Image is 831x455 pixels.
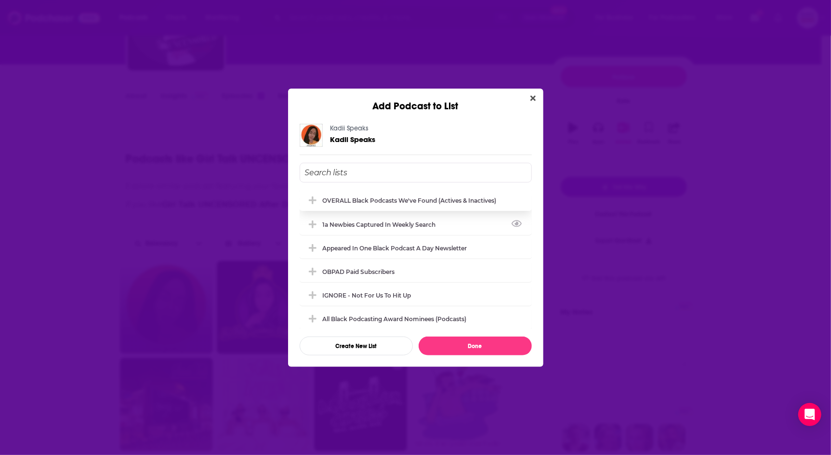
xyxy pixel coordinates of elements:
div: 1a Newbies captured in weekly search [323,221,442,228]
a: Kadii Speaks [330,124,369,132]
button: Create New List [300,337,413,355]
div: Add Podcast to List [288,89,543,112]
button: Done [419,337,532,355]
div: 1a Newbies captured in weekly search [300,214,532,235]
div: All Black Podcasting Award nominees (podcasts) [300,308,532,329]
div: Appeared in One Black podcast a day newsletter [323,245,467,252]
div: OVERALL Black podcasts we've found (actives & inactives) [300,190,532,211]
div: IGNORE - not for us to hit up [323,292,411,299]
span: Kadii Speaks [330,135,376,144]
button: View Link [436,226,442,227]
div: Open Intercom Messenger [798,403,821,426]
div: IGNORE - not for us to hit up [300,285,532,306]
div: OBPAD paid subscribers [323,268,395,275]
button: Close [527,92,540,104]
div: Add Podcast To List [300,163,532,355]
img: Kadii Speaks [300,124,323,147]
a: Kadii Speaks [330,135,376,143]
div: OBPAD paid subscribers [300,261,532,282]
input: Search lists [300,163,532,182]
div: Appeared in One Black podcast a day newsletter [300,237,532,259]
div: All Black Podcasting Award nominees (podcasts) [323,315,467,323]
div: OVERALL Black podcasts we've found (actives & inactives) [323,197,497,204]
